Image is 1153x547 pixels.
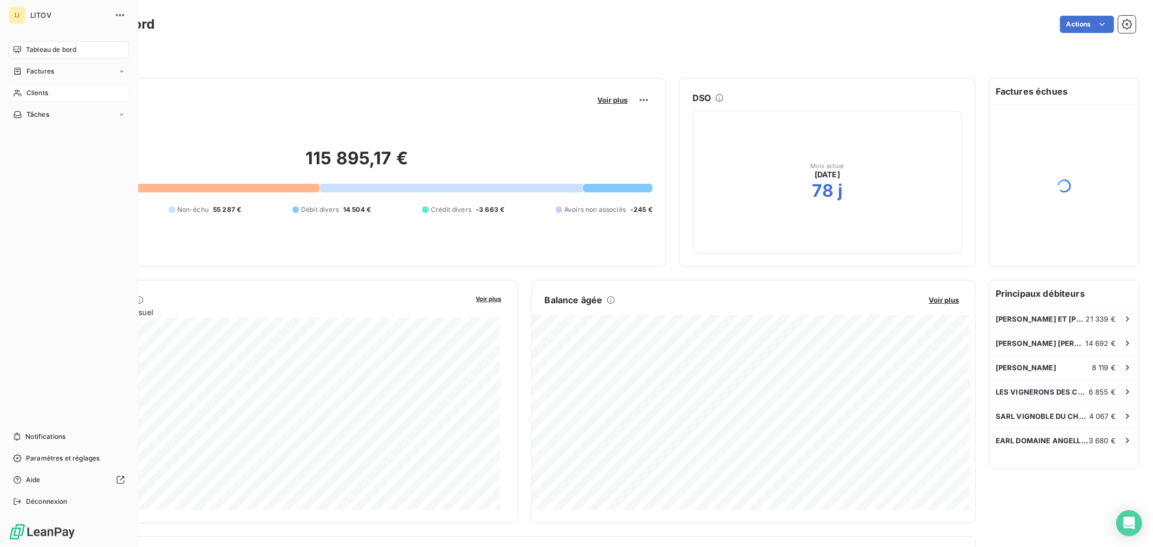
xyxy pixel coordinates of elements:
[26,453,99,463] span: Paramètres et réglages
[213,205,241,215] span: 55 287 €
[9,6,26,24] div: LI
[26,110,49,119] span: Tâches
[61,148,652,180] h2: 115 895,17 €
[838,180,843,202] h2: j
[26,45,76,55] span: Tableau de bord
[26,475,41,485] span: Aide
[996,315,1086,323] span: [PERSON_NAME] ET [PERSON_NAME]
[1086,315,1116,323] span: 21 339 €
[812,180,834,202] h2: 78
[1089,388,1116,396] span: 6 855 €
[1089,412,1116,421] span: 4 067 €
[26,497,68,506] span: Déconnexion
[810,163,844,169] span: Mois actuel
[545,293,603,306] h6: Balance âgée
[692,91,711,104] h6: DSO
[630,205,652,215] span: -245 €
[26,66,54,76] span: Factures
[996,339,1086,348] span: [PERSON_NAME] [PERSON_NAME]
[1089,436,1116,445] span: 3 680 €
[177,205,209,215] span: Non-échu
[476,205,504,215] span: -3 663 €
[476,295,502,303] span: Voir plus
[996,363,1056,372] span: [PERSON_NAME]
[996,436,1089,445] span: EARL DOMAINE ANGELLIAUME
[26,88,48,98] span: Clients
[1116,510,1142,536] div: Open Intercom Messenger
[925,295,962,305] button: Voir plus
[9,523,76,541] img: Logo LeanPay
[343,205,371,215] span: 14 504 €
[594,95,631,105] button: Voir plus
[564,205,626,215] span: Avoirs non associés
[989,78,1139,104] h6: Factures échues
[996,412,1089,421] span: SARL VIGNOBLE DU CHATEAU COUDRAY MONTPENSIER
[815,169,840,180] span: [DATE]
[929,296,959,304] span: Voir plus
[1092,363,1116,372] span: 8 119 €
[301,205,339,215] span: Débit divers
[61,306,469,318] span: Chiffre d'affaires mensuel
[597,96,628,104] span: Voir plus
[25,432,65,442] span: Notifications
[989,281,1139,306] h6: Principaux débiteurs
[431,205,471,215] span: Crédit divers
[473,293,505,303] button: Voir plus
[1086,339,1116,348] span: 14 692 €
[9,471,129,489] a: Aide
[996,388,1089,396] span: LES VIGNERONS DES COTEAUX ROMANAIS
[30,11,108,19] span: LITOV
[1060,16,1114,33] button: Actions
